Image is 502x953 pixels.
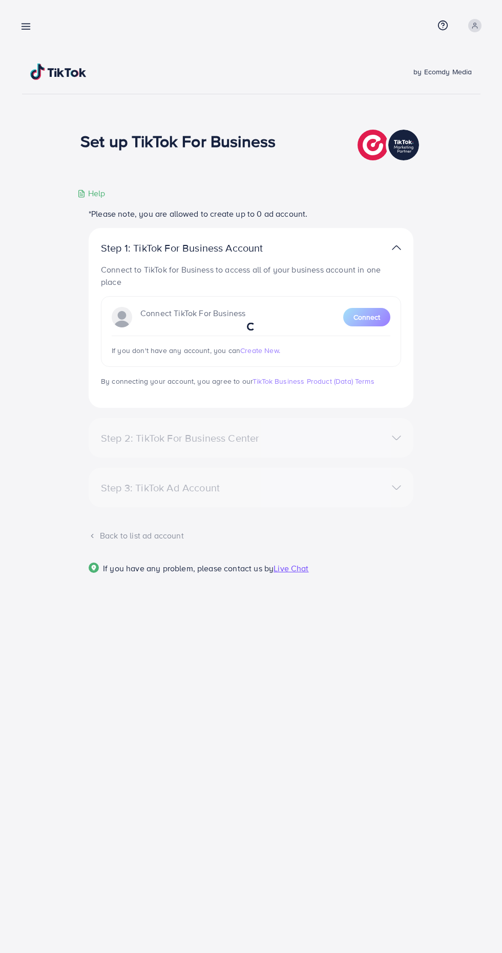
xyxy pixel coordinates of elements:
span: If you have any problem, please contact us by [103,563,274,574]
div: Help [77,188,106,199]
img: TikTok partner [392,240,401,255]
img: Popup guide [89,563,99,573]
span: by Ecomdy Media [413,67,472,77]
img: TikTok [30,64,87,80]
p: *Please note, you are allowed to create up to 0 ad account. [89,208,413,220]
span: Live Chat [274,563,308,574]
div: Back to list ad account [89,530,413,542]
h1: Set up TikTok For Business [80,131,276,151]
p: Step 1: TikTok For Business Account [101,242,296,254]
img: TikTok partner [358,127,422,163]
